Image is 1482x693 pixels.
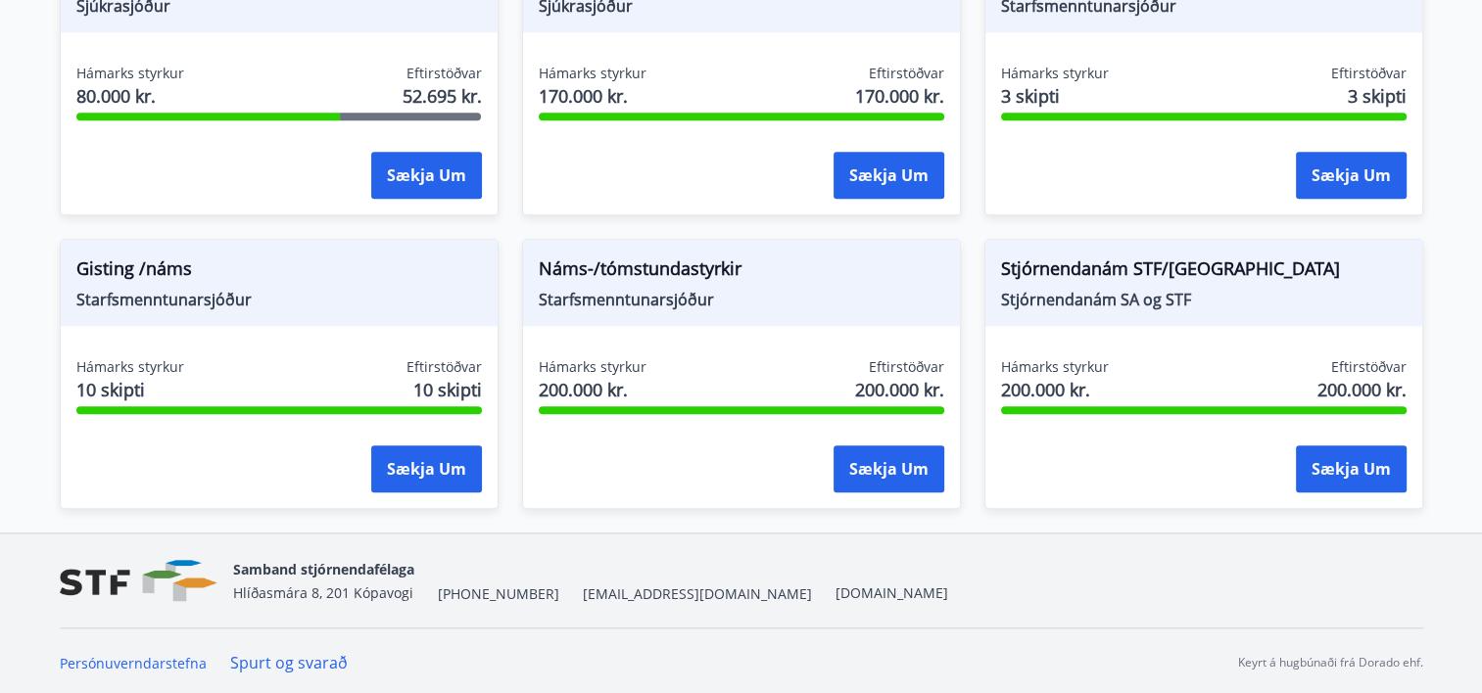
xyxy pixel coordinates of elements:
[869,64,944,83] span: Eftirstöðvar
[76,83,184,109] span: 80.000 kr.
[539,64,646,83] span: Hámarks styrkur
[403,83,482,109] span: 52.695 kr.
[1001,64,1109,83] span: Hámarks styrkur
[834,152,944,199] button: Sækja um
[539,255,944,289] span: Náms-/tómstundastyrkir
[438,584,559,604] span: [PHONE_NUMBER]
[230,652,348,673] a: Spurt og svarað
[869,357,944,377] span: Eftirstöðvar
[76,289,482,310] span: Starfsmenntunarsjóður
[583,584,812,604] span: [EMAIL_ADDRESS][DOMAIN_NAME]
[76,357,184,377] span: Hámarks styrkur
[855,83,944,109] span: 170.000 kr.
[1001,289,1407,310] span: Stjórnendanám SA og STF
[1001,377,1109,402] span: 200.000 kr.
[406,357,482,377] span: Eftirstöðvar
[836,583,948,602] a: [DOMAIN_NAME]
[539,357,646,377] span: Hámarks styrkur
[76,377,184,402] span: 10 skipti
[1317,377,1407,402] span: 200.000 kr.
[1348,83,1407,109] span: 3 skipti
[1001,83,1109,109] span: 3 skipti
[1296,152,1407,199] button: Sækja um
[1331,64,1407,83] span: Eftirstöðvar
[1238,654,1423,671] p: Keyrt á hugbúnaði frá Dorado ehf.
[371,152,482,199] button: Sækja um
[1331,357,1407,377] span: Eftirstöðvar
[834,445,944,492] button: Sækja um
[539,83,646,109] span: 170.000 kr.
[1001,255,1407,289] span: Stjórnendanám STF/[GEOGRAPHIC_DATA]
[539,289,944,310] span: Starfsmenntunarsjóður
[855,377,944,402] span: 200.000 kr.
[233,560,414,578] span: Samband stjórnendafélaga
[76,255,482,289] span: Gisting /náms
[76,64,184,83] span: Hámarks styrkur
[233,583,413,602] span: Hlíðasmára 8, 201 Kópavogi
[60,560,217,602] img: vjCaq2fThgY3EUYqSgpjEiBg6WP39ov69hlhuPVN.png
[60,654,207,672] a: Persónuverndarstefna
[1001,357,1109,377] span: Hámarks styrkur
[371,445,482,492] button: Sækja um
[413,377,482,402] span: 10 skipti
[539,377,646,402] span: 200.000 kr.
[1296,445,1407,492] button: Sækja um
[406,64,482,83] span: Eftirstöðvar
